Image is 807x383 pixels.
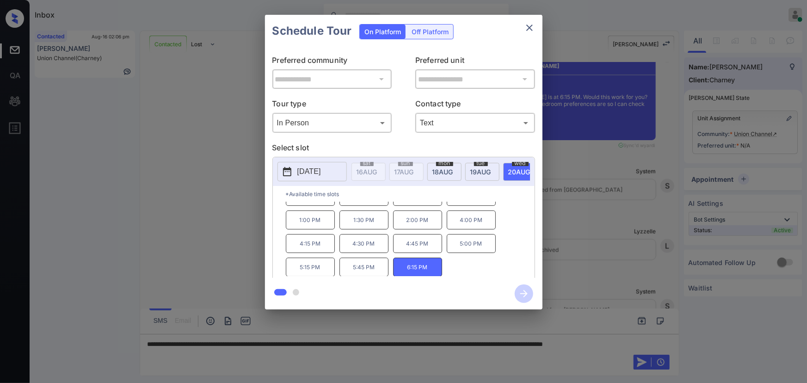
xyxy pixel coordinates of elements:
div: date-select [427,163,462,181]
button: [DATE] [277,162,347,181]
p: 5:00 PM [447,234,496,253]
p: 5:15 PM [286,258,335,277]
p: 4:30 PM [339,234,388,253]
div: On Platform [360,25,406,39]
p: Select slot [272,142,535,157]
div: Text [418,115,533,130]
span: tue [474,161,488,166]
span: wed [512,161,529,166]
span: 20 AUG [508,168,530,176]
p: [DATE] [297,166,321,177]
p: 4:45 PM [393,234,442,253]
button: close [520,19,539,37]
div: In Person [275,115,390,130]
p: Contact type [415,98,535,113]
p: Tour type [272,98,392,113]
p: 6:15 PM [393,258,442,277]
p: *Available time slots [286,186,535,202]
p: 4:15 PM [286,234,335,253]
span: mon [436,161,453,166]
p: 1:30 PM [339,210,388,229]
div: Off Platform [407,25,453,39]
p: 2:00 PM [393,210,442,229]
span: 18 AUG [432,168,453,176]
div: date-select [465,163,499,181]
span: 19 AUG [470,168,491,176]
p: 1:00 PM [286,210,335,229]
p: 4:00 PM [447,210,496,229]
div: date-select [503,163,537,181]
p: Preferred community [272,55,392,69]
h2: Schedule Tour [265,15,359,47]
p: 5:45 PM [339,258,388,277]
p: Preferred unit [415,55,535,69]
